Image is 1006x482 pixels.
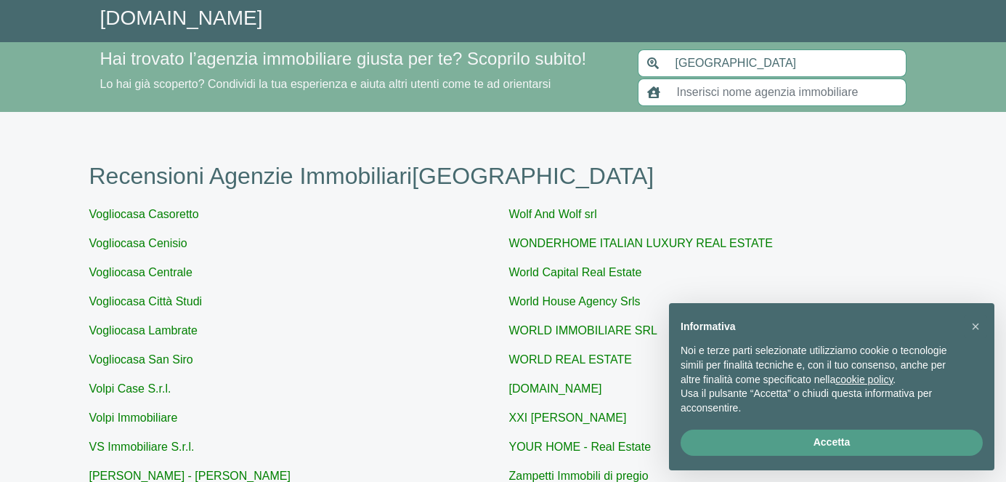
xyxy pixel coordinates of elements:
a: [DOMAIN_NAME] [100,7,263,29]
h2: Informativa [681,321,960,333]
p: Lo hai già scoperto? Condividi la tua esperienza e aiuta altri utenti come te ad orientarsi [100,76,620,93]
a: YOUR HOME - Real Estate [509,441,652,453]
a: [DOMAIN_NAME] [509,382,602,395]
a: World House Agency Srls [509,295,641,308]
a: Vogliocasa San Siro [89,353,193,366]
a: Vogliocasa Lambrate [89,324,198,337]
a: World Capital Real Estate [509,266,642,278]
h1: Recensioni Agenzie Immobiliari [GEOGRAPHIC_DATA] [89,162,917,190]
a: [PERSON_NAME] - [PERSON_NAME] [89,470,291,482]
a: WORLD IMMOBILIARE SRL [509,324,657,337]
span: × [971,318,980,334]
a: Vogliocasa Casoretto [89,208,199,220]
a: Volpi Case S.r.l. [89,382,171,395]
a: VS Immobiliare S.r.l. [89,441,195,453]
button: Chiudi questa informativa [964,315,987,338]
a: Wolf And Wolf srl [509,208,597,220]
input: Inserisci nome agenzia immobiliare [668,79,906,106]
p: Usa il pulsante “Accetta” o chiudi questa informativa per acconsentire. [681,387,960,415]
a: Vogliocasa Città Studi [89,295,203,308]
a: Vogliocasa Centrale [89,266,192,278]
a: WONDERHOME ITALIAN LUXURY REAL ESTATE [509,237,773,249]
a: XXI [PERSON_NAME] [509,411,627,424]
a: Volpi Immobiliare [89,411,178,424]
p: Noi e terze parti selezionate utilizziamo cookie o tecnologie simili per finalità tecniche e, con... [681,344,960,387]
button: Accetta [681,430,983,456]
input: Inserisci area di ricerca (Comune o Provincia) [667,49,906,77]
h4: Hai trovato l’agenzia immobiliare giusta per te? Scoprilo subito! [100,49,620,70]
a: Zampetti Immobili di pregio [509,470,649,482]
a: cookie policy - il link si apre in una nuova scheda [835,374,893,385]
a: WORLD REAL ESTATE [509,353,633,366]
a: Vogliocasa Cenisio [89,237,187,249]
